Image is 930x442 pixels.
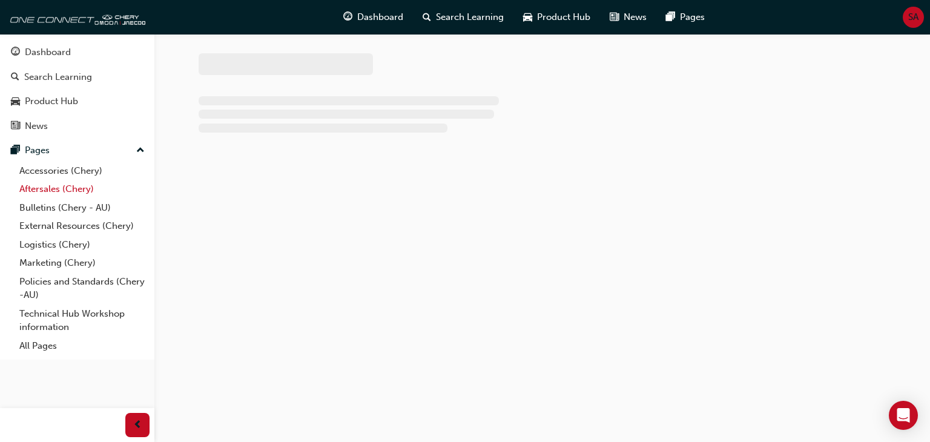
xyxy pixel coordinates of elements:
a: News [5,115,150,137]
button: SA [903,7,924,28]
button: DashboardSearch LearningProduct HubNews [5,39,150,139]
span: Dashboard [357,10,403,24]
a: news-iconNews [600,5,656,30]
span: SA [908,10,918,24]
a: Technical Hub Workshop information [15,305,150,337]
a: External Resources (Chery) [15,217,150,236]
span: Product Hub [537,10,590,24]
div: Search Learning [24,70,92,84]
span: search-icon [423,10,431,25]
span: pages-icon [666,10,675,25]
a: Marketing (Chery) [15,254,150,272]
a: pages-iconPages [656,5,714,30]
div: Dashboard [25,45,71,59]
div: News [25,119,48,133]
a: Bulletins (Chery - AU) [15,199,150,217]
span: up-icon [136,143,145,159]
a: Search Learning [5,66,150,88]
span: pages-icon [11,145,20,156]
a: Policies and Standards (Chery -AU) [15,272,150,305]
span: news-icon [610,10,619,25]
a: search-iconSearch Learning [413,5,513,30]
span: news-icon [11,121,20,132]
a: Logistics (Chery) [15,236,150,254]
span: car-icon [523,10,532,25]
span: car-icon [11,96,20,107]
span: prev-icon [133,418,142,433]
a: Aftersales (Chery) [15,180,150,199]
span: News [624,10,647,24]
span: Pages [680,10,705,24]
span: Search Learning [436,10,504,24]
button: Pages [5,139,150,162]
a: Accessories (Chery) [15,162,150,180]
span: guage-icon [11,47,20,58]
a: All Pages [15,337,150,355]
div: Product Hub [25,94,78,108]
span: search-icon [11,72,19,83]
a: guage-iconDashboard [334,5,413,30]
a: Dashboard [5,41,150,64]
div: Pages [25,143,50,157]
span: guage-icon [343,10,352,25]
a: Product Hub [5,90,150,113]
img: oneconnect [6,5,145,29]
div: Open Intercom Messenger [889,401,918,430]
a: car-iconProduct Hub [513,5,600,30]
